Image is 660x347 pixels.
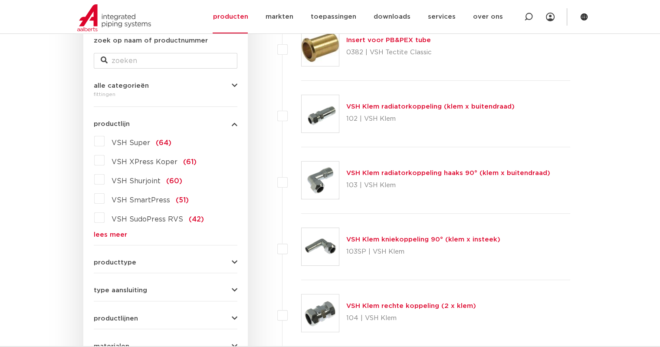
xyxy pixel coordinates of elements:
span: productlijnen [94,315,138,322]
p: 102 | VSH Klem [346,112,515,126]
span: VSH XPress Koper [112,159,177,165]
img: Thumbnail for VSH Klem radiatorkoppeling (klem x buitendraad) [302,95,339,132]
label: zoek op naam of productnummer [94,36,208,46]
span: alle categorieën [94,83,149,89]
img: Thumbnail for Insert voor PB&PEX tube [302,29,339,66]
span: VSH Shurjoint [112,178,161,185]
a: lees meer [94,231,237,238]
span: (61) [183,159,197,165]
button: productlijn [94,121,237,127]
div: fittingen [94,89,237,99]
p: 104 | VSH Klem [346,311,476,325]
img: Thumbnail for VSH Klem rechte koppeling (2 x klem) [302,294,339,332]
span: producttype [94,259,136,266]
input: zoeken [94,53,237,69]
span: VSH SmartPress [112,197,170,204]
span: productlijn [94,121,130,127]
button: type aansluiting [94,287,237,294]
span: (42) [189,216,204,223]
a: VSH Klem radiatorkoppeling (klem x buitendraad) [346,103,515,110]
img: Thumbnail for VSH Klem kniekoppeling 90° (klem x insteek) [302,228,339,265]
span: VSH SudoPress RVS [112,216,183,223]
a: VSH Klem radiatorkoppeling haaks 90° (klem x buitendraad) [346,170,550,176]
img: Thumbnail for VSH Klem radiatorkoppeling haaks 90° (klem x buitendraad) [302,162,339,199]
button: alle categorieën [94,83,237,89]
p: 103 | VSH Klem [346,178,550,192]
a: Insert voor PB&PEX tube [346,37,431,43]
p: 103SP | VSH Klem [346,245,500,259]
span: (51) [176,197,189,204]
a: VSH Klem rechte koppeling (2 x klem) [346,303,476,309]
button: producttype [94,259,237,266]
a: VSH Klem kniekoppeling 90° (klem x insteek) [346,236,500,243]
p: 0382 | VSH Tectite Classic [346,46,432,59]
button: productlijnen [94,315,237,322]
span: (64) [156,139,171,146]
span: VSH Super [112,139,150,146]
span: type aansluiting [94,287,147,294]
span: (60) [166,178,182,185]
